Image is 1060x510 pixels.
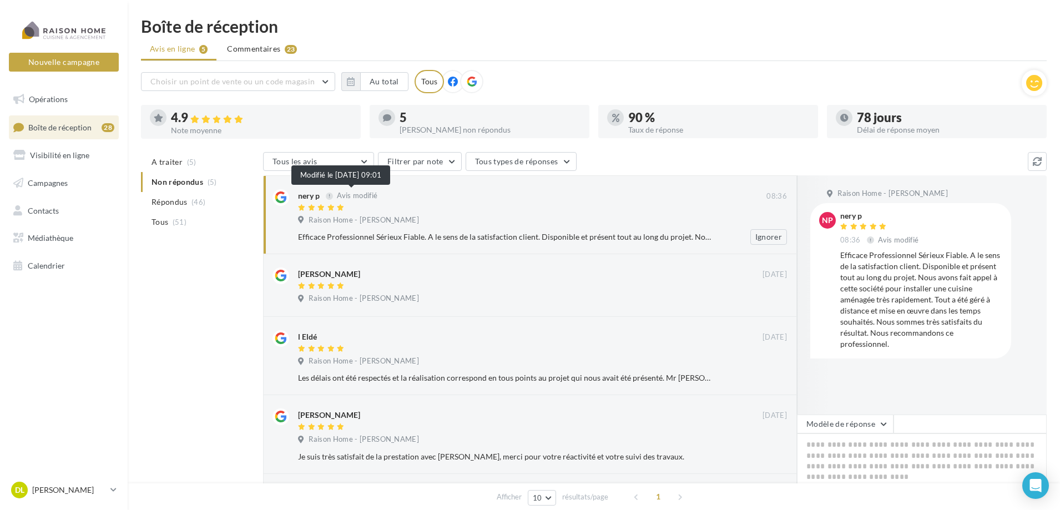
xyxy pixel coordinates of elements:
span: Avis modifié [878,235,918,244]
span: [DATE] [763,411,787,421]
button: Tous les avis [263,152,374,171]
p: [PERSON_NAME] [32,484,106,496]
span: [DATE] [763,270,787,280]
span: Calendrier [28,261,65,270]
div: Délai de réponse moyen [857,126,1038,134]
a: Médiathèque [7,226,121,250]
div: Tous [415,70,444,93]
span: Répondus [152,196,188,208]
span: A traiter [152,156,183,168]
span: Contacts [28,205,59,215]
span: [DATE] [763,332,787,342]
button: Filtrer par note [378,152,462,171]
span: Raison Home - [PERSON_NAME] [837,189,948,199]
div: Open Intercom Messenger [1022,472,1049,499]
button: 10 [528,490,556,506]
span: Raison Home - [PERSON_NAME] [309,435,419,445]
div: nery p [298,190,320,201]
div: 5 [400,112,581,124]
span: Afficher [497,492,522,502]
button: Choisir un point de vente ou un code magasin [141,72,335,91]
span: DL [15,484,24,496]
a: Opérations [7,88,121,111]
span: Visibilité en ligne [30,150,89,160]
span: Campagnes [28,178,68,188]
div: 78 jours [857,112,1038,124]
div: 4.9 [171,112,352,124]
button: Tous types de réponses [466,152,577,171]
div: 23 [285,45,297,54]
span: 08:36 [840,235,861,245]
div: Modifié le [DATE] 09:01 [291,165,390,185]
div: 28 [102,123,114,132]
span: Raison Home - [PERSON_NAME] [309,215,419,225]
button: Nouvelle campagne [9,53,119,72]
div: Efficace Professionnel Sérieux Fiable. A le sens de la satisfaction client. Disponible et présent... [840,250,1002,350]
span: (5) [187,158,196,166]
a: DL [PERSON_NAME] [9,479,119,501]
div: [PERSON_NAME] [298,410,360,421]
a: Contacts [7,199,121,223]
div: Je suis très satisfait de la prestation avec [PERSON_NAME], merci pour votre réactivité et votre ... [298,451,715,462]
div: Taux de réponse [628,126,809,134]
span: Tous types de réponses [475,156,558,166]
div: Boîte de réception [141,18,1047,34]
span: Opérations [29,94,68,104]
span: 08:36 [766,191,787,201]
div: 90 % [628,112,809,124]
button: Ignorer [750,229,787,245]
span: (46) [191,198,205,206]
span: Commentaires [227,43,280,54]
a: Calendrier [7,254,121,277]
a: Boîte de réception28 [7,115,121,139]
span: 10 [533,493,542,502]
button: Au total [341,72,408,91]
div: Note moyenne [171,127,352,134]
div: Les délais ont été respectés et la réalisation correspond en tous points au projet qui nous avait... [298,372,715,383]
span: Choisir un point de vente ou un code magasin [150,77,315,86]
div: [PERSON_NAME] [298,269,360,280]
span: Raison Home - [PERSON_NAME] [309,356,419,366]
div: Efficace Professionnel Sérieux Fiable. A le sens de la satisfaction client. Disponible et présent... [298,231,715,243]
div: [PERSON_NAME] non répondus [400,126,581,134]
span: Médiathèque [28,233,73,243]
span: Avis modifié [337,191,377,200]
span: Raison Home - [PERSON_NAME] [309,294,419,304]
a: Campagnes [7,171,121,195]
a: Visibilité en ligne [7,144,121,167]
button: Au total [360,72,408,91]
span: 1 [649,488,667,506]
span: (51) [173,218,186,226]
span: np [822,215,833,226]
span: résultats/page [562,492,608,502]
span: Tous les avis [272,156,317,166]
button: Modèle de réponse [797,415,894,433]
span: Boîte de réception [28,122,92,132]
div: l Eldé [298,331,317,342]
div: nery p [840,212,921,220]
span: Tous [152,216,168,228]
